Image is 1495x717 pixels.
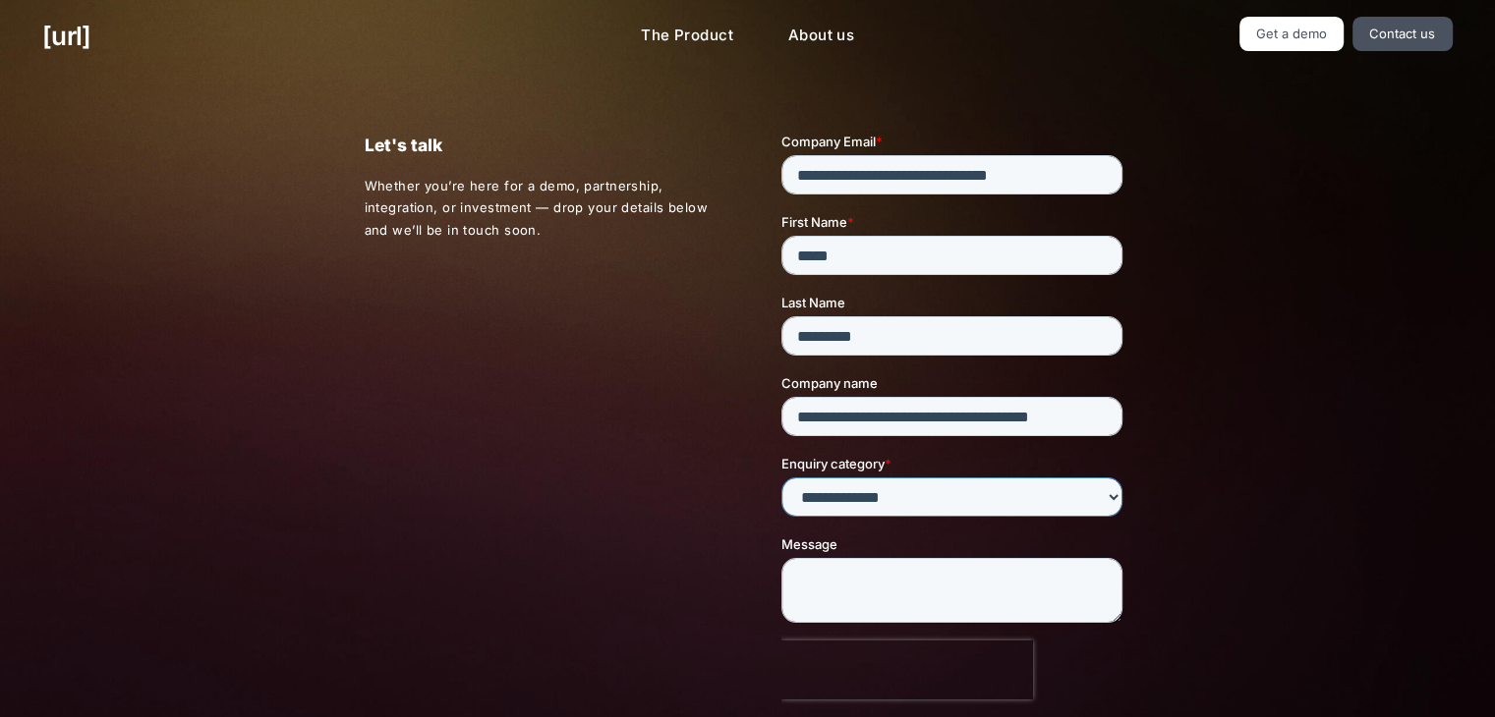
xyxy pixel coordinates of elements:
[364,132,713,159] p: Let's talk
[1239,17,1345,51] a: Get a demo
[42,17,90,55] a: [URL]
[773,17,870,55] a: About us
[625,17,749,55] a: The Product
[364,175,714,242] p: Whether you’re here for a demo, partnership, integration, or investment — drop your details below...
[1352,17,1453,51] a: Contact us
